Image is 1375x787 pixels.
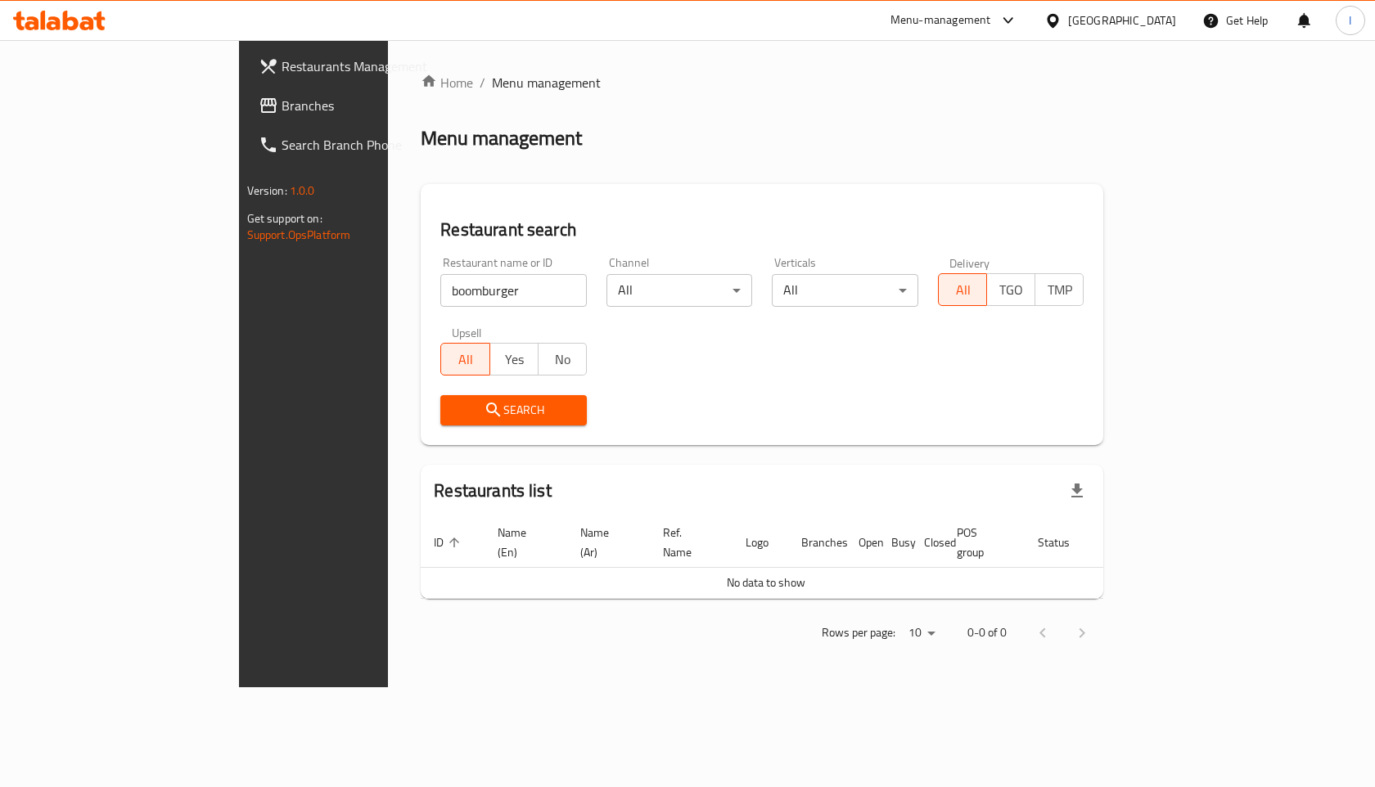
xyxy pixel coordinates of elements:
a: Restaurants Management [246,47,469,86]
div: [GEOGRAPHIC_DATA] [1068,11,1176,29]
button: All [938,273,987,306]
span: Status [1038,533,1091,552]
span: Branches [282,96,456,115]
button: TGO [986,273,1035,306]
span: All [448,348,483,371]
span: TMP [1042,278,1077,302]
div: Rows per page: [902,621,941,645]
a: Search Branch Phone [246,125,469,164]
button: No [538,343,587,376]
span: ID [434,533,465,552]
span: 1.0.0 [290,180,315,201]
nav: breadcrumb [421,73,1103,92]
li: / [480,73,485,92]
div: Menu-management [890,11,991,30]
span: Yes [497,348,532,371]
th: Closed [911,518,944,568]
h2: Restaurants list [434,479,551,503]
span: I [1349,11,1351,29]
button: Search [440,395,587,425]
table: enhanced table [421,518,1167,599]
div: Export file [1057,471,1097,510]
div: All [772,274,918,307]
span: Name (Ar) [580,523,630,562]
a: Branches [246,86,469,125]
div: All [606,274,753,307]
span: Search Branch Phone [282,135,456,155]
input: Search for restaurant name or ID.. [440,274,587,307]
span: Search [453,400,574,420]
span: POS group [957,523,1005,562]
span: No data to show [727,572,805,593]
a: Support.OpsPlatform [247,224,351,245]
span: Version: [247,180,287,201]
p: 0-0 of 0 [967,623,1007,643]
span: Restaurants Management [282,56,456,76]
th: Busy [878,518,911,568]
label: Delivery [949,257,990,268]
h2: Menu management [421,125,582,151]
button: Yes [489,343,539,376]
button: All [440,343,489,376]
span: All [945,278,981,302]
span: Menu management [492,73,601,92]
span: No [545,348,580,371]
span: Ref. Name [663,523,713,562]
span: TGO [994,278,1029,302]
span: Name (En) [498,523,548,562]
h2: Restaurant search [440,218,1084,242]
th: Open [845,518,878,568]
label: Upsell [452,326,482,338]
th: Branches [788,518,845,568]
button: TMP [1035,273,1084,306]
p: Rows per page: [822,623,895,643]
th: Logo [733,518,788,568]
span: Get support on: [247,208,322,229]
